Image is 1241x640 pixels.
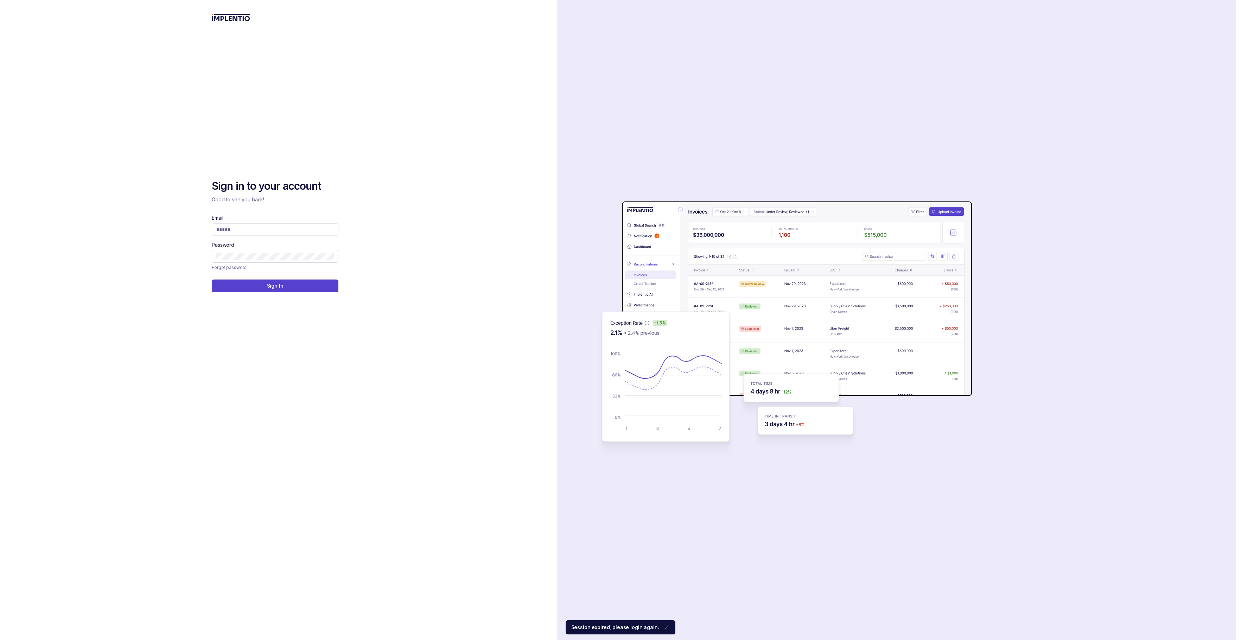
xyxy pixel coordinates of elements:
[267,282,284,289] p: Sign In
[212,214,223,221] label: Email
[212,264,247,271] a: Link Forgot password
[212,280,338,292] button: Sign In
[571,624,659,631] p: Session expired, please login again.
[212,241,234,249] label: Password
[577,179,975,461] img: signin-background.svg
[212,264,247,271] p: Forgot password
[212,179,338,193] h2: Sign in to your account
[212,196,338,203] p: Good to see you back!
[212,14,250,21] img: logo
